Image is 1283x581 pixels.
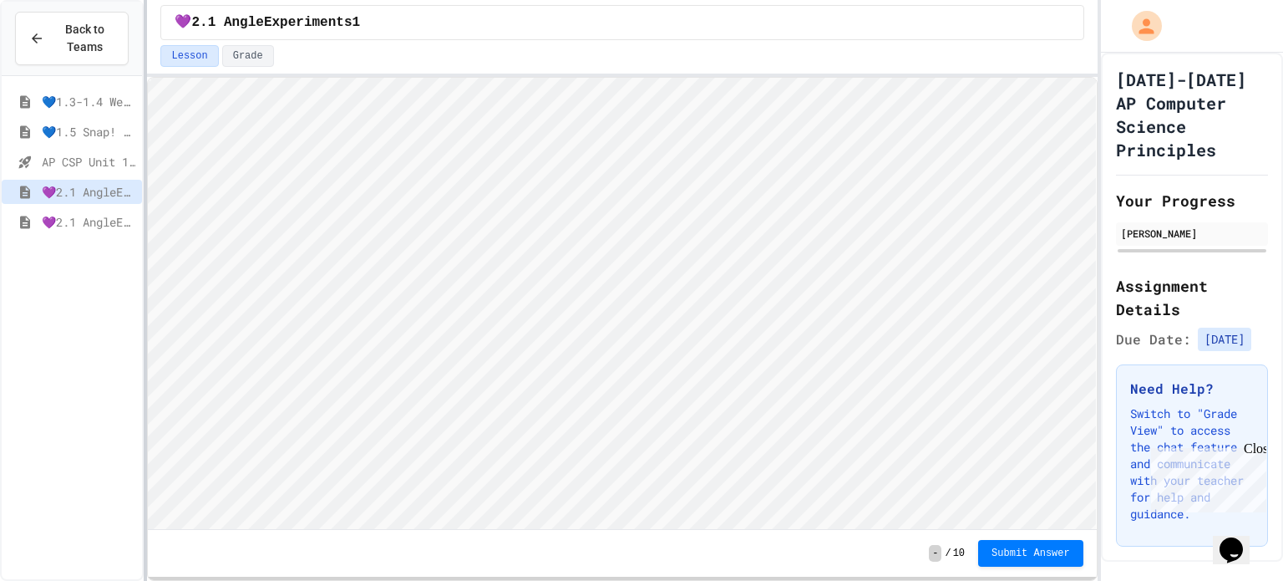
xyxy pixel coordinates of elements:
span: AP CSP Unit 1 Review [42,153,135,171]
span: 💙1.5 Snap! ScavengerHunt [42,123,135,140]
iframe: chat widget [1213,514,1266,564]
span: Submit Answer [991,547,1070,560]
div: [PERSON_NAME] [1121,226,1263,241]
span: - [929,545,941,562]
span: Back to Teams [54,21,114,56]
h1: [DATE]-[DATE] AP Computer Science Principles [1116,68,1268,161]
iframe: Snap! Programming Environment [148,78,1096,529]
h2: Your Progress [1116,189,1268,212]
button: Back to Teams [15,12,129,65]
span: 💙1.3-1.4 WelcometoSnap! [42,93,135,110]
span: 10 [953,547,965,560]
button: Lesson [160,45,218,67]
span: Due Date: [1116,329,1191,349]
span: 💜2.1 AngleExperiments1 [42,183,135,201]
button: Grade [222,45,274,67]
span: / [945,547,951,560]
div: My Account [1114,7,1166,45]
p: Switch to "Grade View" to access the chat feature and communicate with your teacher for help and ... [1130,405,1254,522]
iframe: chat widget [1144,441,1266,512]
h2: Assignment Details [1116,274,1268,321]
h3: Need Help? [1130,379,1254,399]
span: 💜2.1 AngleExperiments2 [42,213,135,231]
span: 💜2.1 AngleExperiments1 [175,13,360,33]
button: Submit Answer [978,540,1083,567]
div: Chat with us now!Close [7,7,115,106]
span: [DATE] [1198,328,1251,351]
